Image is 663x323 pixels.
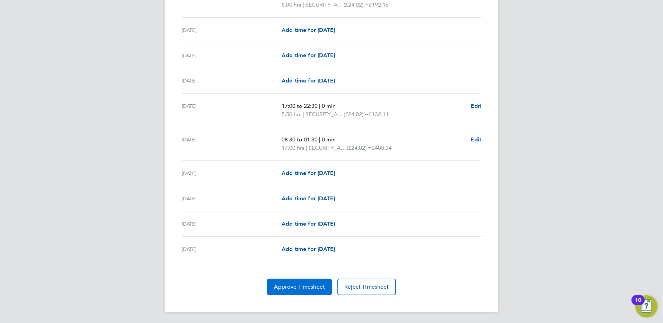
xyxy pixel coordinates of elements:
span: £408.34 [372,145,392,151]
span: Add time for [DATE] [282,52,335,59]
span: 5.50 hrs [282,111,301,117]
span: 17:00 to 22:30 [282,103,318,109]
a: Add time for [DATE] [282,51,335,60]
span: 0 min [322,136,336,143]
div: [DATE] [182,102,282,119]
div: [DATE] [182,26,282,34]
span: Add time for [DATE] [282,220,335,227]
span: (£24.02) = [347,145,372,151]
span: SECURITY_AWAY_MATCHES [305,110,344,119]
span: Add time for [DATE] [282,246,335,252]
span: | [319,136,320,143]
button: Open Resource Center, 10 new notifications [635,295,657,317]
span: 08:30 to 01:30 [282,136,318,143]
span: Add time for [DATE] [282,77,335,84]
span: | [303,1,304,8]
span: Reject Timesheet [344,283,389,290]
span: Edit [471,103,481,109]
button: Approve Timesheet [267,279,332,295]
div: [DATE] [182,220,282,228]
span: Approve Timesheet [274,283,325,290]
a: Edit [471,136,481,144]
span: SECURITY_AWAY_MATCHES [309,144,347,152]
button: Reject Timesheet [337,279,396,295]
span: (£24.02) = [344,1,369,8]
span: Add time for [DATE] [282,195,335,202]
span: £192.16 [369,1,389,8]
span: 0 min [322,103,336,109]
a: Add time for [DATE] [282,245,335,253]
span: SECURITY_AWAY_MATCHES [305,1,344,9]
div: [DATE] [182,169,282,177]
span: | [319,103,320,109]
a: Edit [471,102,481,110]
div: [DATE] [182,51,282,60]
span: Add time for [DATE] [282,27,335,33]
span: 17.00 hrs [282,145,304,151]
div: 10 [635,300,641,309]
span: 8.00 hrs [282,1,301,8]
span: £132.11 [369,111,389,117]
a: Add time for [DATE] [282,169,335,177]
div: [DATE] [182,136,282,152]
span: Edit [471,136,481,143]
a: Add time for [DATE] [282,194,335,203]
div: [DATE] [182,77,282,85]
span: (£24.02) = [344,111,369,117]
div: [DATE] [182,245,282,253]
span: | [303,111,304,117]
a: Add time for [DATE] [282,77,335,85]
a: Add time for [DATE] [282,26,335,34]
span: | [306,145,307,151]
div: [DATE] [182,194,282,203]
a: Add time for [DATE] [282,220,335,228]
span: Add time for [DATE] [282,170,335,176]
